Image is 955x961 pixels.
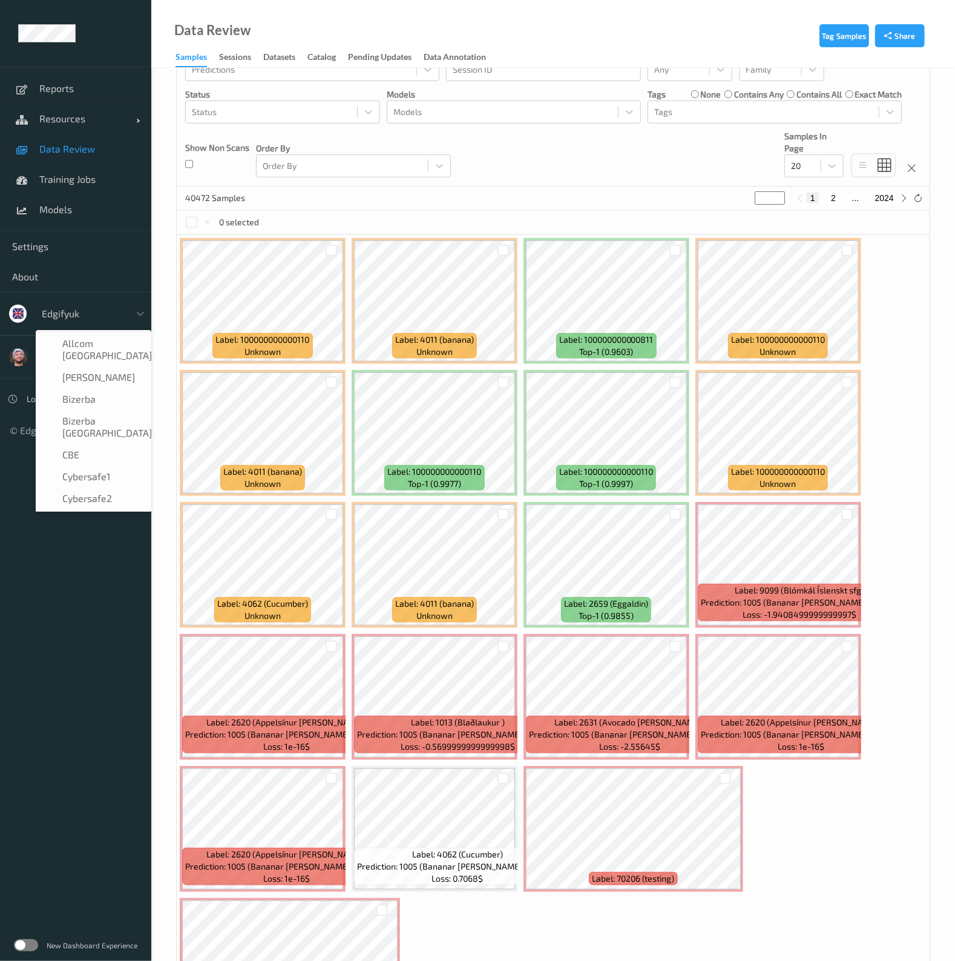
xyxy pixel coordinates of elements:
label: contains any [734,88,784,101]
span: Prediction: 1005 (Bananar [PERSON_NAME]) (0.9183) [529,728,730,741]
span: Prediction: 1005 (Bananar [PERSON_NAME]) (0.9513) [357,860,558,873]
span: Label: 100000000000110 [731,334,825,346]
span: Label: 2620 (Appelsínur [PERSON_NAME]) [206,848,367,860]
span: Prediction: 1005 (Bananar [PERSON_NAME]) (0.9509) [185,860,387,873]
span: Loss: -2.55645$ [599,741,660,753]
span: Label: 9099 (Blómkál Íslenskt sfg) [735,584,864,596]
div: Data Annotation [424,51,486,66]
span: unknown [416,610,453,622]
span: Prediction: 1005 (Bananar [PERSON_NAME]) (0.9124) [357,728,559,741]
p: Order By [256,142,451,154]
span: Label: 100000000000110 [215,334,309,346]
span: unknown [760,478,796,490]
span: Loss: 1e-16$ [778,741,824,753]
span: Label: 2620 (Appelsínur [PERSON_NAME]) [206,716,367,728]
span: Label: 4011 (banana) [223,466,302,478]
div: Datasets [263,51,295,66]
a: Pending Updates [348,49,424,66]
span: unknown [416,346,453,358]
span: Label: 4062 (Cucumber) [217,598,308,610]
label: contains all [796,88,842,101]
span: top-1 (0.9855) [579,610,634,622]
span: Loss: 0.7068$ [432,873,484,885]
span: Loss: -1.9408499999999997$ [743,609,856,621]
span: Label: 100000000000811 [559,334,654,346]
span: Loss: -0.5699999999999998$ [401,741,515,753]
div: Samples [176,51,207,67]
p: Tags [648,88,666,101]
span: Loss: 1e-16$ [263,741,310,753]
span: Prediction: 1005 (Bananar [PERSON_NAME]) (0.932) [701,596,898,609]
div: Sessions [219,51,251,66]
button: 2024 [871,193,898,203]
span: Label: 100000000000110 [387,466,481,478]
div: Data Review [174,24,251,36]
button: Share [875,24,925,47]
button: Tag Samples [819,24,869,47]
span: Prediction: 1005 (Bananar [PERSON_NAME]) (0.9513) [701,728,902,741]
button: 2 [827,193,839,203]
span: Label: 2659 (Eggaldin) [564,598,648,610]
label: none [701,88,721,101]
p: 0 selected [220,216,260,228]
a: Samples [176,49,219,67]
button: ... [848,193,863,203]
button: 1 [807,193,819,203]
a: Data Annotation [424,49,498,66]
span: unknown [760,346,796,358]
span: Label: 100000000000110 [731,466,825,478]
span: unknown [244,346,281,358]
label: exact match [855,88,902,101]
span: Label: 4062 (Cucumber) [412,848,503,860]
span: Label: 4011 (banana) [395,598,474,610]
span: Prediction: 1005 (Bananar [PERSON_NAME]) (0.9365) [185,728,387,741]
span: Label: 1013 (Blaðlaukur ) [411,716,505,728]
span: Label: 4011 (banana) [395,334,474,346]
span: Label: 70206 (testing) [592,873,675,885]
span: Label: 2620 (Appelsínur [PERSON_NAME]) [721,716,881,728]
span: top-1 (0.9977) [408,478,461,490]
p: Show Non Scans [185,142,249,154]
div: Pending Updates [348,51,412,66]
a: Catalog [307,49,348,66]
p: Samples In Page [784,130,844,154]
p: Models [387,88,641,101]
span: top-1 (0.9997) [579,478,633,490]
p: Status [185,88,380,101]
div: Catalog [307,51,336,66]
span: Label: 100000000000110 [559,466,653,478]
span: Label: 2631 (Avocado [PERSON_NAME]) [554,716,705,728]
a: Datasets [263,49,307,66]
span: Loss: 1e-16$ [263,873,310,885]
a: Sessions [219,49,263,66]
span: unknown [244,610,281,622]
span: unknown [244,478,281,490]
p: 40472 Samples [185,192,276,204]
span: top-1 (0.9603) [579,346,634,358]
